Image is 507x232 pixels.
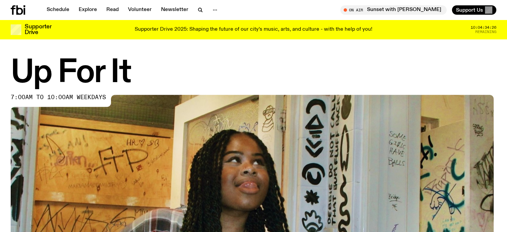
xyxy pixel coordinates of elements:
p: Supporter Drive 2025: Shaping the future of our city’s music, arts, and culture - with the help o... [135,27,372,33]
h1: Up For It [11,58,496,88]
span: Remaining [475,30,496,34]
button: On AirSunset with [PERSON_NAME] [340,5,447,15]
button: Support Us [452,5,496,15]
a: Explore [75,5,101,15]
a: Schedule [43,5,73,15]
h3: Supporter Drive [25,24,51,35]
a: Newsletter [157,5,192,15]
span: 10:04:34:26 [471,26,496,29]
span: Support Us [456,7,483,13]
span: 7:00am to 10:00am weekdays [11,95,106,100]
a: Read [102,5,123,15]
a: Volunteer [124,5,156,15]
